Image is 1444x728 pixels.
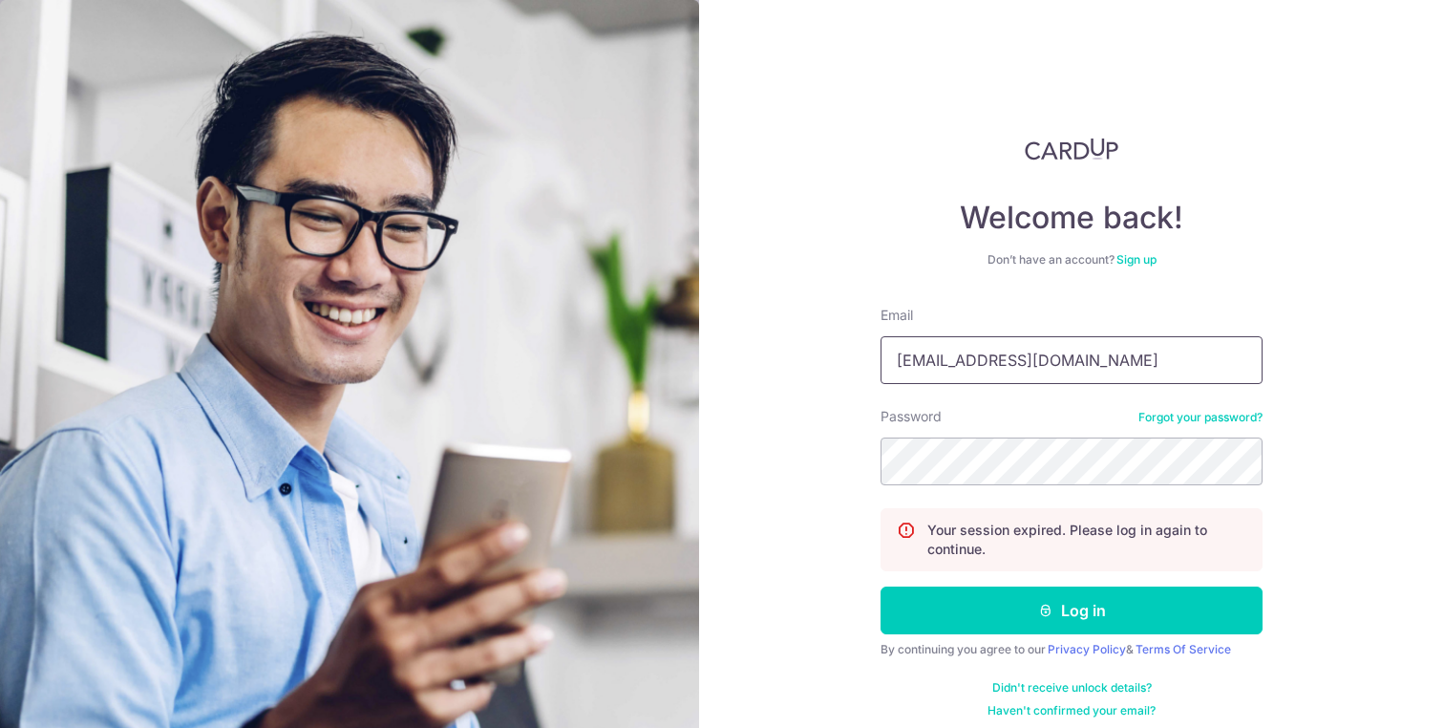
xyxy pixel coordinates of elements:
p: Your session expired. Please log in again to continue. [927,521,1246,559]
h4: Welcome back! [881,199,1263,237]
button: Log in [881,587,1263,634]
a: Haven't confirmed your email? [987,703,1156,718]
div: Don’t have an account? [881,252,1263,268]
div: By continuing you agree to our & [881,642,1263,657]
a: Sign up [1116,252,1157,267]
label: Password [881,407,942,426]
label: Email [881,306,913,325]
a: Didn't receive unlock details? [992,680,1152,696]
img: CardUp Logo [1025,138,1118,161]
input: Enter your Email [881,336,1263,384]
a: Forgot your password? [1138,410,1263,425]
a: Terms Of Service [1136,642,1231,656]
a: Privacy Policy [1048,642,1126,656]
